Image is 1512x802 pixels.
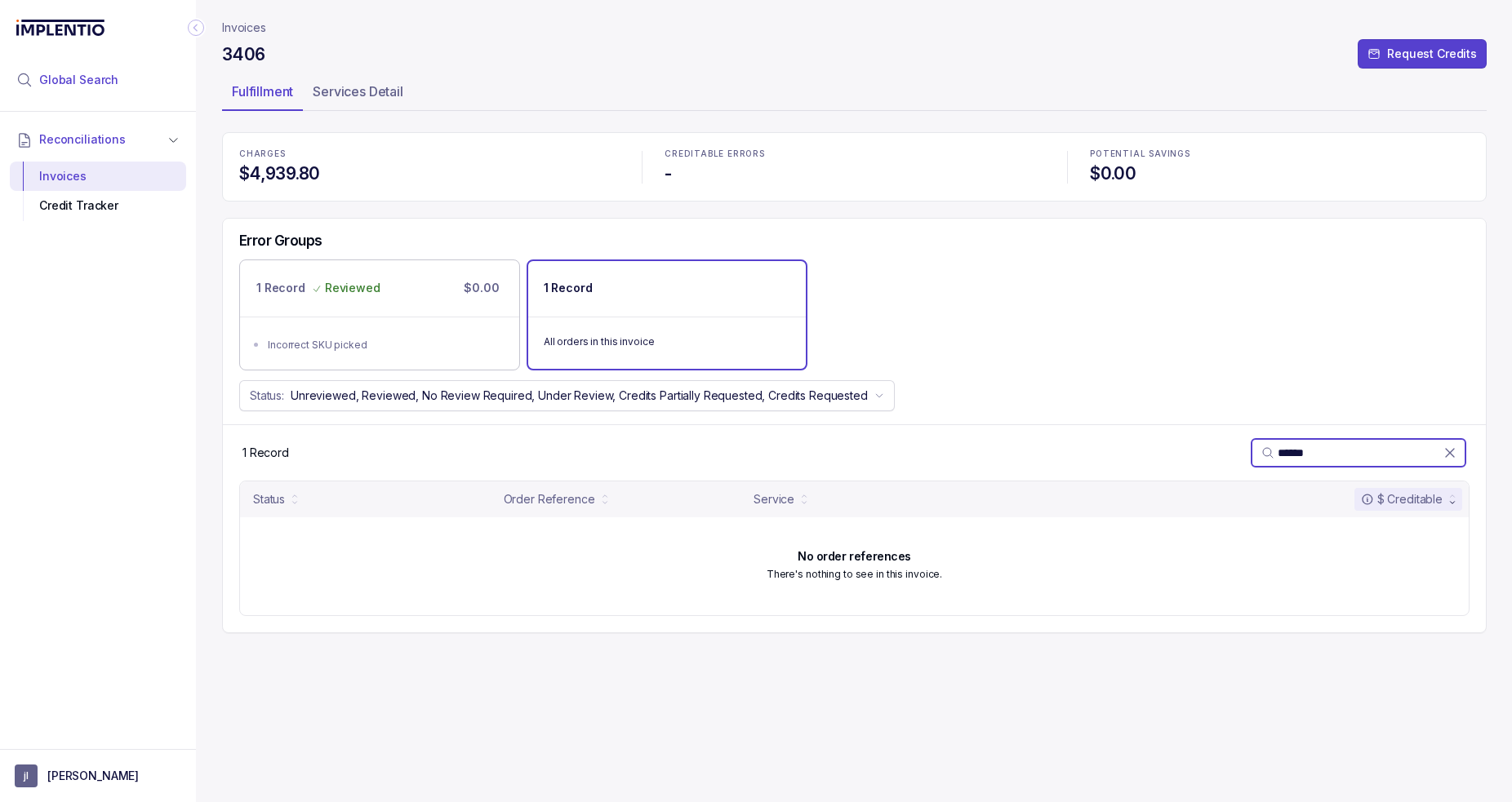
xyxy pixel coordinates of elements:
p: All orders in this invoice [544,334,790,350]
h6: No order references [798,550,911,563]
div: Status [253,491,285,507]
p: CHARGES [239,149,619,159]
div: Incorrect SKU picked [268,337,501,353]
h4: $0.00 [1090,162,1470,185]
p: POTENTIAL SAVINGS [1090,149,1470,159]
p: 1 Record [544,280,593,296]
div: Service [754,491,794,507]
button: Reconciliations [10,122,186,157]
p: Fulfillment [232,82,293,101]
div: Invoices [23,162,173,191]
span: User initials [15,764,38,787]
div: Reconciliations [10,158,186,224]
div: Credit Tracker [23,191,173,220]
h4: 3406 [222,43,265,66]
p: [PERSON_NAME] [47,768,139,784]
p: 1 Record [242,445,289,461]
ul: Tab Group [222,78,1487,111]
li: Tab Services Detail [303,78,413,111]
p: Unreviewed, Reviewed, No Review Required, Under Review, Credits Partially Requested, Credits Requ... [291,388,868,404]
span: Global Search [39,72,118,88]
p: Request Credits [1387,46,1477,62]
button: Request Credits [1358,39,1487,69]
button: User initials[PERSON_NAME] [15,764,181,787]
h4: - [665,162,1044,185]
p: There's nothing to see in this invoice. [767,566,942,583]
h4: $4,939.80 [239,162,619,185]
div: $ Creditable [1361,491,1443,507]
p: $0.00 [460,277,502,299]
h5: Error Groups [239,232,322,250]
div: Order Reference [504,491,595,507]
div: Remaining page entries [242,445,289,461]
p: 1 Record [256,280,305,296]
p: Reviewed [325,280,380,296]
p: CREDITABLE ERRORS [665,149,1044,159]
div: Collapse Icon [186,18,206,38]
button: Status:Unreviewed, Reviewed, No Review Required, Under Review, Credits Partially Requested, Credi... [239,380,895,411]
nav: breadcrumb [222,20,266,36]
li: Tab Fulfillment [222,78,303,111]
a: Invoices [222,20,266,36]
p: Status: [250,388,284,404]
p: Services Detail [313,82,403,101]
span: Reconciliations [39,131,126,148]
